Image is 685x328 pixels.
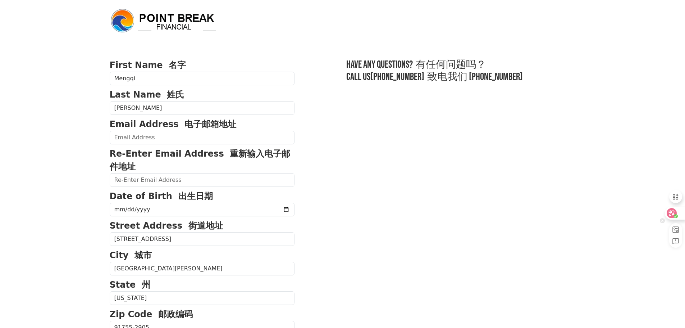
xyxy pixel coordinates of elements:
font: 出生日期 [178,191,213,201]
strong: Re-Enter Email Address [110,149,291,172]
strong: Zip Code [110,309,193,319]
font: 街道地址 [188,221,223,231]
font: 致电我们 [PHONE_NUMBER] [427,71,523,83]
strong: Last Name [110,90,184,100]
img: logo.png [110,8,218,34]
font: 电子邮箱地址 [184,119,236,129]
a: [PHONE_NUMBER] [370,71,424,83]
input: Re-Enter Email Address [110,173,294,187]
h3: Call us [346,71,576,83]
input: First Name [110,72,294,85]
strong: Date of Birth [110,191,213,201]
font: 州 [142,280,150,290]
strong: City [110,250,152,260]
strong: State [110,280,150,290]
input: City [110,262,294,275]
strong: Email Address [110,119,237,129]
strong: First Name [110,60,186,70]
font: 姓氏 [167,90,184,100]
font: 邮政编码 [158,309,193,319]
strong: Street Address [110,221,223,231]
input: Email Address [110,131,294,144]
font: 名字 [169,60,186,70]
input: Last Name [110,101,294,115]
input: Street Address [110,232,294,246]
font: 有任何问题吗？ [416,59,486,71]
h3: Have any questions? [346,59,576,71]
font: 城市 [134,250,152,260]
